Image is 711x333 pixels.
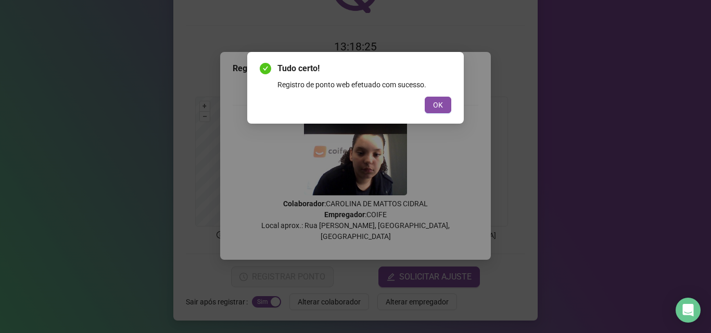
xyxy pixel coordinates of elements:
span: Tudo certo! [277,62,451,75]
span: OK [433,99,443,111]
button: OK [425,97,451,113]
span: check-circle [260,63,271,74]
div: Registro de ponto web efetuado com sucesso. [277,79,451,90]
div: Open Intercom Messenger [676,298,701,323]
